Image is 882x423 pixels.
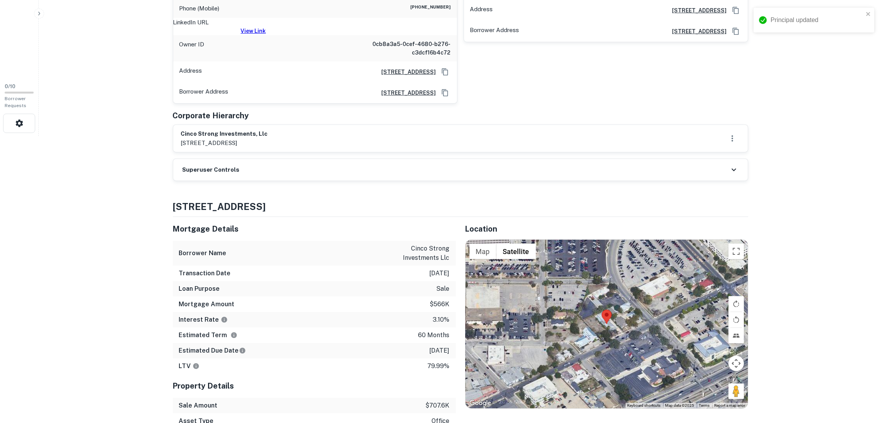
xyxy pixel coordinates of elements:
button: Show satellite imagery [496,244,536,259]
h6: cinco strong investments, llc [181,130,268,138]
svg: Estimate is based on a standard schedule for this type of loan. [239,347,246,354]
p: $707.6k [426,401,450,410]
button: Copy Address [439,66,451,78]
p: [DATE] [430,346,450,355]
a: Terms (opens in new tab) [699,403,710,408]
button: Tilt map [728,328,744,343]
p: 3.10% [433,315,450,324]
a: Open this area in Google Maps (opens a new window) [467,398,493,408]
button: Copy Address [730,26,742,37]
p: Borrower Address [470,26,519,37]
h5: Property Details [173,380,456,392]
h6: View Link [173,27,266,35]
h6: Loan Purpose [179,284,220,293]
p: Borrower Address [179,87,229,99]
h6: Superuser Controls [183,165,240,174]
iframe: Chat Widget [843,361,882,398]
svg: The interest rates displayed on the website are for informational purposes only and may be report... [221,316,228,323]
h5: Mortgage Details [173,223,456,235]
button: Show street map [469,244,496,259]
span: 0 / 10 [5,84,15,89]
a: [STREET_ADDRESS] [666,27,727,36]
h6: [PHONE_NUMBER] [411,4,451,13]
p: Address [179,66,202,78]
h6: Sale Amount [179,401,218,410]
button: Copy Address [730,5,742,16]
p: Address [470,5,493,16]
button: close [866,11,871,18]
a: [STREET_ADDRESS] [375,68,436,76]
div: Principal updated [771,15,863,25]
p: LinkedIn URL [173,18,457,27]
p: Phone (Mobile) [179,4,220,13]
p: sale [437,284,450,293]
h6: LTV [179,362,200,371]
svg: LTVs displayed on the website are for informational purposes only and may be reported incorrectly... [193,363,200,370]
p: 60 months [418,331,450,340]
svg: Term is based on a standard schedule for this type of loan. [230,332,237,339]
a: [STREET_ADDRESS] [666,6,727,15]
a: [STREET_ADDRESS] [375,89,436,97]
button: Drag Pegman onto the map to open Street View [728,384,744,399]
span: Map data ©2025 [665,403,694,408]
p: $566k [430,300,450,309]
a: Report a map error [715,403,746,408]
button: Keyboard shortcuts [628,403,661,408]
h5: Corporate Hierarchy [173,110,249,121]
img: Google [467,398,493,408]
a: View Link [173,27,457,35]
button: Rotate map counterclockwise [728,312,744,327]
p: [STREET_ADDRESS] [181,138,268,148]
h4: [STREET_ADDRESS] [173,200,748,213]
p: [DATE] [430,269,450,278]
span: Borrower Requests [5,96,26,108]
p: cinco strong investments llc [380,244,450,263]
h6: Borrower Name [179,249,227,258]
h6: Mortgage Amount [179,300,235,309]
p: Owner ID [179,40,205,57]
h6: Interest Rate [179,315,228,324]
button: Copy Address [439,87,451,99]
h6: Transaction Date [179,269,231,278]
button: Rotate map clockwise [728,296,744,312]
button: Toggle fullscreen view [728,244,744,259]
h6: Estimated Due Date [179,346,246,355]
h6: 0cb8a3a5-0cef-4680-b276-c3dcf16b4c72 [358,40,451,57]
p: 79.99% [428,362,450,371]
h6: Estimated Term [179,331,237,340]
h5: Location [465,223,748,235]
button: Map camera controls [728,356,744,371]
